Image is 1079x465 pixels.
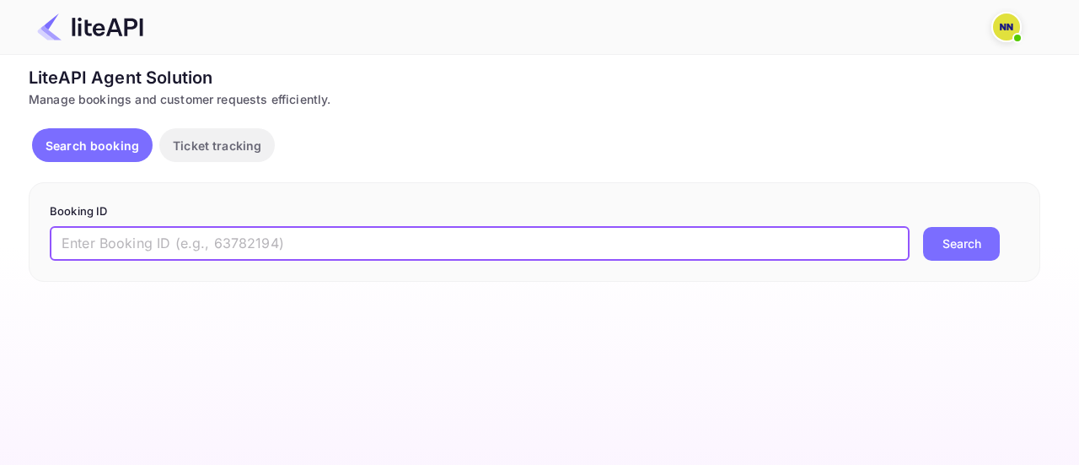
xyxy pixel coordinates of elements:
p: Search booking [46,137,139,154]
button: Search [923,227,1000,261]
img: LiteAPI Logo [37,14,143,41]
input: Enter Booking ID (e.g., 63782194) [50,227,910,261]
div: Manage bookings and customer requests efficiently. [29,90,1040,108]
p: Ticket tracking [173,137,261,154]
img: N/A N/A [993,14,1020,41]
p: Booking ID [50,203,1019,220]
div: LiteAPI Agent Solution [29,65,1040,90]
